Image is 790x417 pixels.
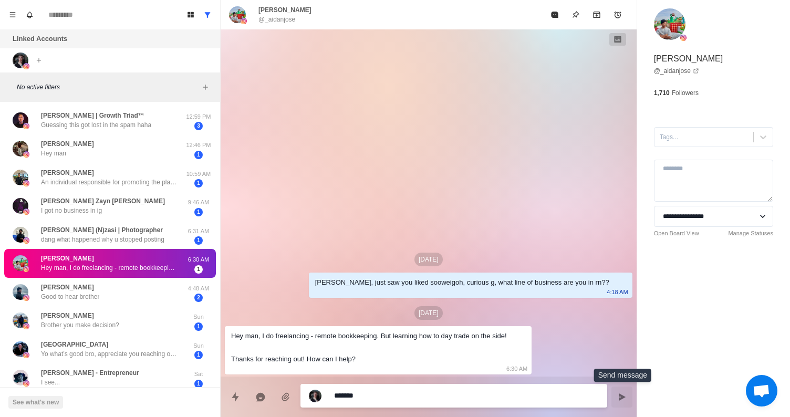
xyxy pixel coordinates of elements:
[185,312,212,321] p: Sun
[41,368,139,378] p: [PERSON_NAME] - Entrepreneur
[611,387,632,408] button: Send message
[4,6,21,23] button: Menu
[21,6,38,23] button: Notifications
[23,151,29,158] img: picture
[13,312,28,328] img: picture
[41,149,66,158] p: Hey man
[41,320,119,330] p: Brother you make decision?
[41,349,178,359] p: Yo what’s good bro, appreciate you reaching out. I’m a appointment setter
[13,284,28,300] img: picture
[23,63,29,69] img: picture
[13,53,28,68] img: picture
[199,6,216,23] button: Show all conversations
[309,390,321,402] img: picture
[185,341,212,350] p: Sun
[199,81,212,93] button: Add filters
[565,4,586,25] button: Pin
[250,387,271,408] button: Reply with AI
[41,139,94,149] p: [PERSON_NAME]
[41,206,102,215] p: I got no business in ig
[194,351,203,359] span: 1
[41,120,151,130] p: Guessing this got lost in the spam haha
[23,295,29,301] img: picture
[185,255,212,264] p: 6:30 AM
[41,225,163,235] p: [PERSON_NAME] (N)zasi | Photographer
[23,352,29,358] img: picture
[23,380,29,387] img: picture
[607,4,628,25] button: Add reminder
[23,180,29,186] img: picture
[23,208,29,215] img: picture
[41,292,99,301] p: Good to hear brother
[194,236,203,245] span: 1
[33,54,45,67] button: Add account
[41,111,144,120] p: [PERSON_NAME] | Growth Triad™
[194,294,203,302] span: 2
[185,370,212,379] p: Sat
[194,322,203,331] span: 1
[672,88,699,98] p: Followers
[275,387,296,408] button: Add media
[23,123,29,129] img: picture
[680,35,687,41] img: picture
[225,387,246,408] button: Quick replies
[13,227,28,243] img: picture
[654,229,699,238] a: Open Board View
[17,82,199,92] p: No active filters
[185,227,212,236] p: 6:31 AM
[13,341,28,357] img: picture
[607,286,628,298] p: 4:18 AM
[8,396,63,409] button: See what's new
[182,6,199,23] button: Board View
[315,277,609,288] div: [PERSON_NAME], just saw you liked sooweigoh, curious g, what line of business are you in rn??
[41,263,178,273] p: Hey man, I do freelancing - remote bookkeeping. But learning how to day trade on the side! Thanks...
[41,235,164,244] p: dang what happened why u stopped posting
[185,112,212,121] p: 12:59 PM
[654,88,670,98] p: 1,710
[654,53,723,65] p: [PERSON_NAME]
[194,265,203,274] span: 1
[41,178,178,187] p: An individual responsible for promoting the platform in order to increase trading volumes and att...
[13,141,28,157] img: picture
[414,253,443,266] p: [DATE]
[13,112,28,128] img: picture
[194,380,203,388] span: 1
[185,141,212,150] p: 12:46 PM
[23,266,29,272] img: picture
[23,237,29,244] img: picture
[586,4,607,25] button: Archive
[41,311,94,320] p: [PERSON_NAME]
[41,254,94,263] p: [PERSON_NAME]
[654,66,699,76] a: @_aidanjose
[41,196,165,206] p: [PERSON_NAME] Zayn [PERSON_NAME]
[185,198,212,207] p: 9:46 AM
[41,378,60,387] p: I see...
[41,168,94,178] p: [PERSON_NAME]
[194,151,203,159] span: 1
[13,198,28,214] img: picture
[231,330,508,365] div: Hey man, I do freelancing - remote bookkeeping. But learning how to day trade on the side! Thanks...
[728,229,773,238] a: Manage Statuses
[194,122,203,130] span: 3
[185,284,212,293] p: 4:48 AM
[258,5,311,15] p: [PERSON_NAME]
[13,370,28,385] img: picture
[41,283,94,292] p: [PERSON_NAME]
[13,34,67,44] p: Linked Accounts
[13,255,28,271] img: picture
[414,306,443,320] p: [DATE]
[41,340,108,349] p: [GEOGRAPHIC_DATA]
[506,363,527,374] p: 6:30 AM
[229,6,246,23] img: picture
[258,15,295,24] p: @_aidanjose
[241,18,247,24] img: picture
[654,8,685,40] img: picture
[194,208,203,216] span: 1
[746,375,777,406] div: Open chat
[544,4,565,25] button: Mark as read
[23,323,29,329] img: picture
[185,170,212,179] p: 10:59 AM
[13,170,28,185] img: picture
[194,179,203,187] span: 1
